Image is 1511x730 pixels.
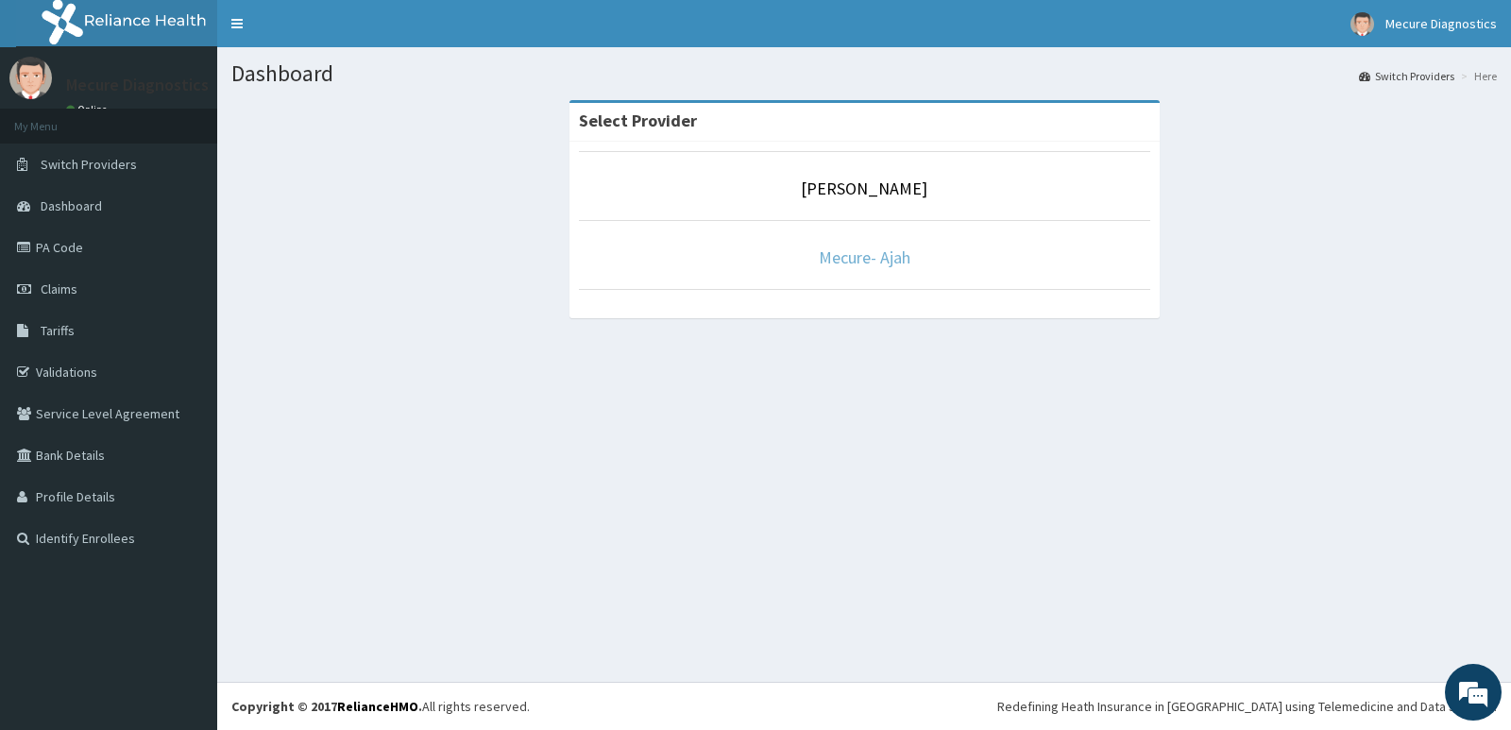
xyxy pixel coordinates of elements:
[1350,12,1374,36] img: User Image
[66,76,209,93] p: Mecure Diagnostics
[9,57,52,99] img: User Image
[1359,68,1454,84] a: Switch Providers
[997,697,1497,716] div: Redefining Heath Insurance in [GEOGRAPHIC_DATA] using Telemedicine and Data Science!
[41,322,75,339] span: Tariffs
[231,61,1497,86] h1: Dashboard
[41,280,77,297] span: Claims
[41,197,102,214] span: Dashboard
[337,698,418,715] a: RelianceHMO
[41,156,137,173] span: Switch Providers
[231,698,422,715] strong: Copyright © 2017 .
[579,110,697,131] strong: Select Provider
[1385,15,1497,32] span: Mecure Diagnostics
[217,682,1511,730] footer: All rights reserved.
[801,178,927,199] a: [PERSON_NAME]
[1456,68,1497,84] li: Here
[66,103,111,116] a: Online
[819,246,910,268] a: Mecure- Ajah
